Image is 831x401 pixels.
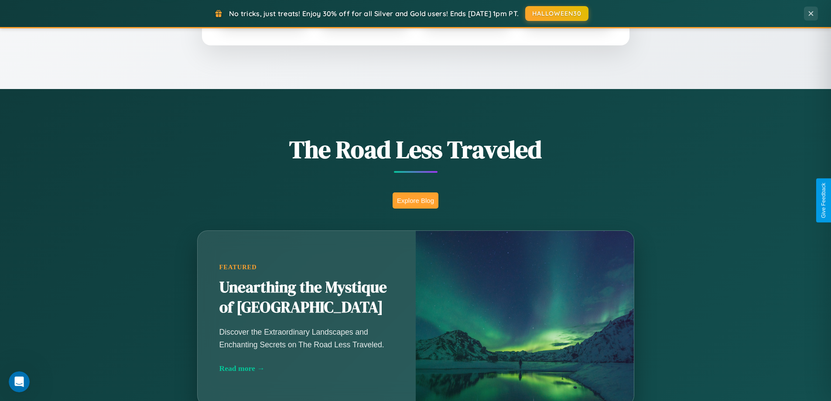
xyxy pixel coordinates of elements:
iframe: Intercom live chat [9,371,30,392]
div: Featured [219,264,394,271]
span: No tricks, just treats! Enjoy 30% off for all Silver and Gold users! Ends [DATE] 1pm PT. [229,9,519,18]
div: Read more → [219,364,394,373]
div: Give Feedback [821,183,827,218]
button: HALLOWEEN30 [525,6,588,21]
h2: Unearthing the Mystique of [GEOGRAPHIC_DATA] [219,278,394,318]
h1: The Road Less Traveled [154,133,677,166]
button: Explore Blog [393,192,438,209]
p: Discover the Extraordinary Landscapes and Enchanting Secrets on The Road Less Traveled. [219,326,394,350]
